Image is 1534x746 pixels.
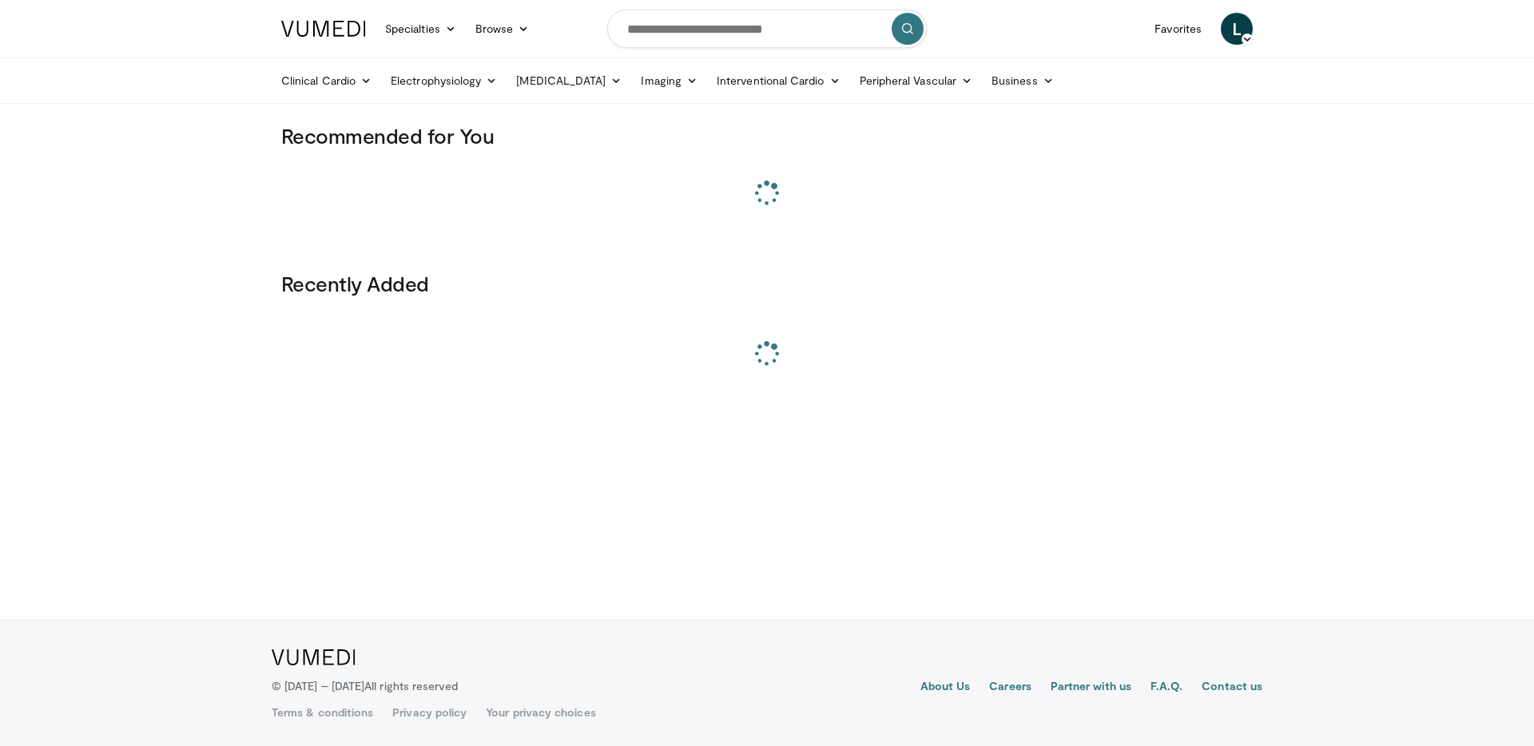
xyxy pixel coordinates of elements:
[850,65,982,97] a: Peripheral Vascular
[982,65,1063,97] a: Business
[1150,678,1182,697] a: F.A.Q.
[272,65,381,97] a: Clinical Cardio
[272,649,356,665] img: VuMedi Logo
[486,704,595,720] a: Your privacy choices
[381,65,507,97] a: Electrophysiology
[989,678,1031,697] a: Careers
[607,10,927,48] input: Search topics, interventions
[281,271,1253,296] h3: Recently Added
[281,21,366,37] img: VuMedi Logo
[1221,13,1253,45] a: L
[1202,678,1262,697] a: Contact us
[507,65,631,97] a: [MEDICAL_DATA]
[1145,13,1211,45] a: Favorites
[281,123,1253,149] h3: Recommended for You
[272,704,373,720] a: Terms & conditions
[707,65,850,97] a: Interventional Cardio
[466,13,539,45] a: Browse
[1051,678,1131,697] a: Partner with us
[631,65,707,97] a: Imaging
[392,704,467,720] a: Privacy policy
[272,678,459,694] p: © [DATE] – [DATE]
[376,13,466,45] a: Specialties
[364,679,458,692] span: All rights reserved
[920,678,971,697] a: About Us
